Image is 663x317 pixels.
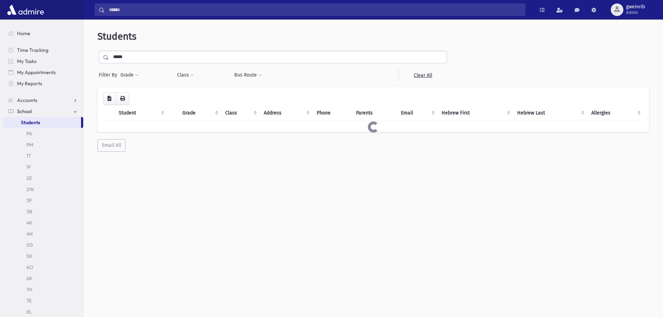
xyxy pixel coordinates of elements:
[3,217,83,228] a: 4K
[21,119,40,126] span: Students
[17,58,37,64] span: My Tasks
[3,139,83,150] a: PM
[234,69,262,81] button: Bus Route
[97,139,126,152] button: Email All
[178,105,221,121] th: Grade
[99,71,120,79] span: Filter By
[437,105,513,121] th: Hebrew First
[3,106,83,117] a: School
[3,239,83,251] a: 5G
[3,67,83,78] a: My Appointments
[17,80,42,87] span: My Reports
[97,31,136,42] span: Students
[3,128,83,139] a: PK
[3,206,83,217] a: 3B
[626,10,645,15] span: Admin
[3,251,83,262] a: 5K
[6,3,46,17] img: AdmirePro
[3,28,83,39] a: Home
[352,105,397,121] th: Parents
[221,105,260,121] th: Class
[3,184,83,195] a: 2W
[587,105,644,121] th: Allergies
[3,173,83,184] a: 2E
[3,284,83,295] a: 7H
[17,69,56,76] span: My Appointments
[17,30,30,37] span: Home
[3,295,83,306] a: 7E
[3,161,83,173] a: 1F
[397,105,437,121] th: Email
[103,93,116,105] button: CSV
[313,105,352,121] th: Phone
[17,97,37,103] span: Accounts
[3,228,83,239] a: 4N
[3,195,83,206] a: 3F
[3,150,83,161] a: 1T
[513,105,587,121] th: Hebrew Last
[260,105,313,121] th: Address
[3,78,83,89] a: My Reports
[626,4,645,10] span: gweinrib
[177,69,194,81] button: Class
[3,262,83,273] a: 6O
[3,117,81,128] a: Students
[3,56,83,67] a: My Tasks
[17,108,32,114] span: School
[398,69,447,81] a: Clear All
[3,45,83,56] a: Time Tracking
[115,105,167,121] th: Student
[116,93,129,105] button: Print
[3,95,83,106] a: Accounts
[120,69,139,81] button: Grade
[17,47,48,53] span: Time Tracking
[3,273,83,284] a: 6K
[105,3,525,16] input: Search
